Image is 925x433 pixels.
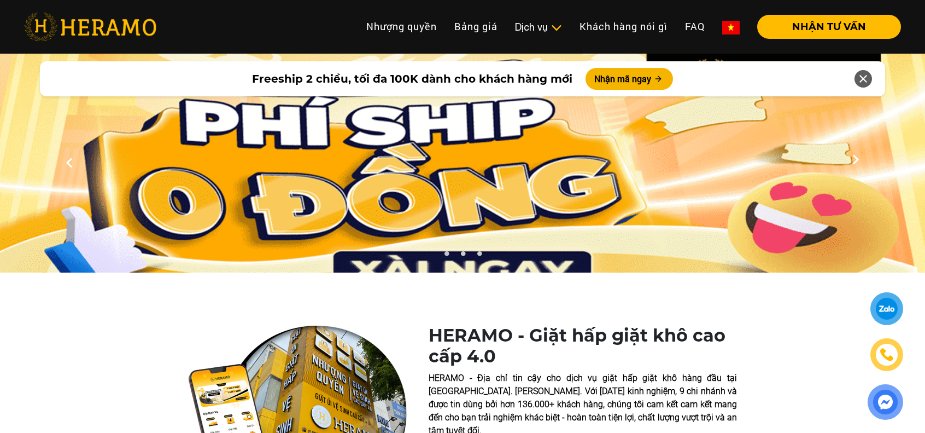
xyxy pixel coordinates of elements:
[457,251,468,262] button: 2
[571,15,676,38] a: Khách hàng nói gì
[252,71,572,87] span: Freeship 2 chiều, tối đa 100K dành cho khách hàng mới
[441,251,452,262] button: 1
[24,13,156,41] img: heramo-logo.png
[358,15,446,38] a: Nhượng quyền
[551,22,562,33] img: subToggleIcon
[872,340,901,370] a: phone-icon
[757,15,901,39] button: NHẬN TƯ VẤN
[880,348,894,362] img: phone-icon
[722,21,740,34] img: vn-flag.png
[676,15,713,38] a: FAQ
[586,68,673,90] button: Nhận mã ngay
[748,22,901,32] a: NHẬN TƯ VẤN
[515,20,562,34] div: Dịch vụ
[429,325,737,367] h1: HERAMO - Giặt hấp giặt khô cao cấp 4.0
[473,251,484,262] button: 3
[446,15,506,38] a: Bảng giá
